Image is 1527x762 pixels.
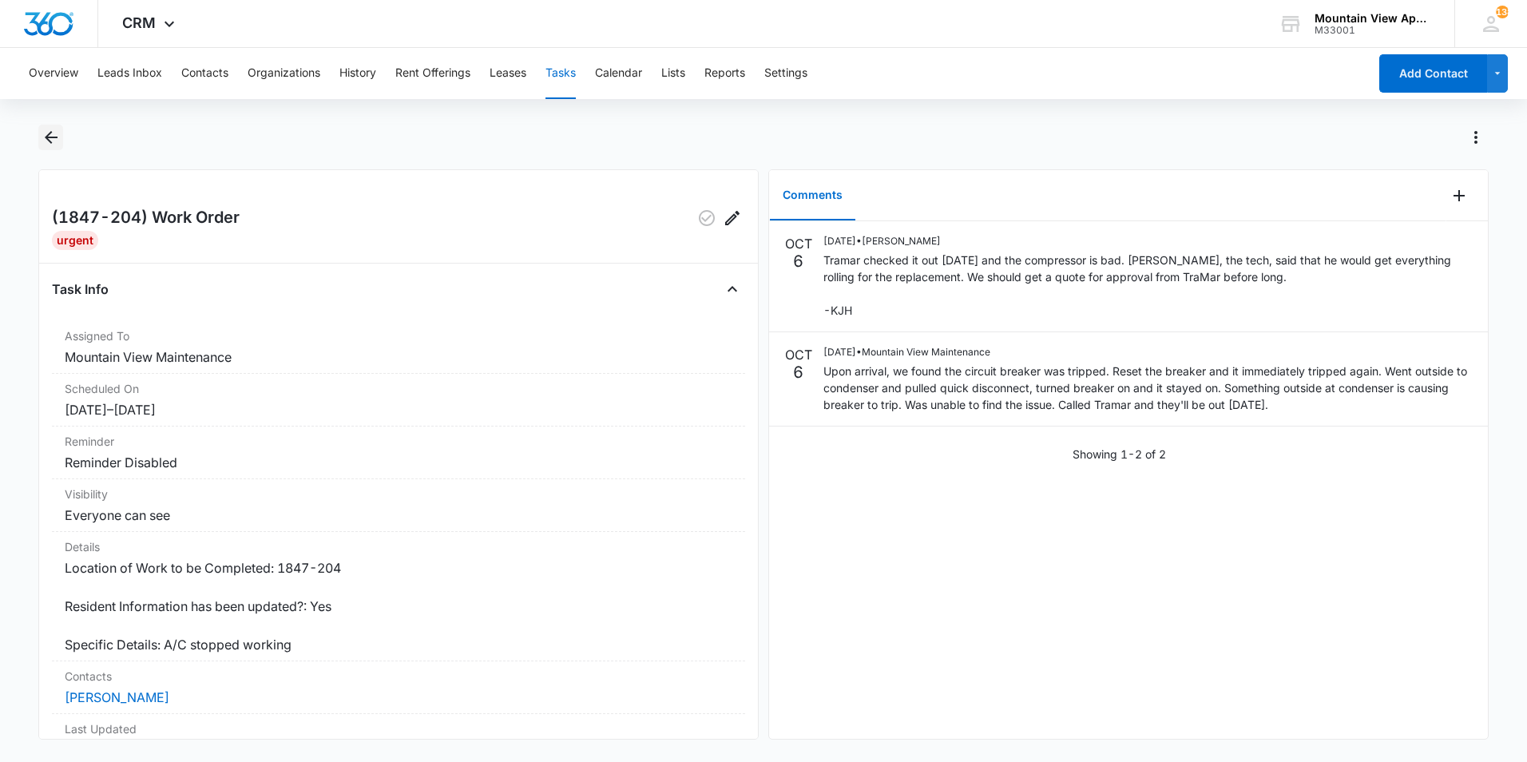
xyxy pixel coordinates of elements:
[661,48,685,99] button: Lists
[490,48,526,99] button: Leases
[395,48,470,99] button: Rent Offerings
[1315,12,1431,25] div: account name
[65,327,732,344] dt: Assigned To
[181,48,228,99] button: Contacts
[65,347,732,367] dd: Mountain View Maintenance
[65,689,169,705] a: [PERSON_NAME]
[65,538,732,555] dt: Details
[720,205,745,231] button: Edit
[823,345,1472,359] p: [DATE] • Mountain View Maintenance
[823,252,1472,319] p: Tramar checked it out [DATE] and the compressor is bad. [PERSON_NAME], the tech, said that he wou...
[65,433,732,450] dt: Reminder
[52,205,240,231] h2: (1847-204) Work Order
[52,280,109,299] h4: Task Info
[1315,25,1431,36] div: account id
[65,486,732,502] dt: Visibility
[97,48,162,99] button: Leads Inbox
[595,48,642,99] button: Calendar
[1379,54,1487,93] button: Add Contact
[793,253,803,269] p: 6
[785,234,812,253] p: OCT
[52,374,745,427] div: Scheduled On[DATE]–[DATE]
[545,48,576,99] button: Tasks
[823,363,1472,413] p: Upon arrival, we found the circuit breaker was tripped. Reset the breaker and it immediately trip...
[720,276,745,302] button: Close
[52,661,745,714] div: Contacts[PERSON_NAME]
[704,48,745,99] button: Reports
[52,321,745,374] div: Assigned ToMountain View Maintenance
[52,479,745,532] div: VisibilityEveryone can see
[764,48,807,99] button: Settings
[122,14,156,31] span: CRM
[65,506,732,525] dd: Everyone can see
[65,668,732,685] dt: Contacts
[65,453,732,472] dd: Reminder Disabled
[65,720,732,737] dt: Last Updated
[65,558,732,654] dd: Location of Work to be Completed: 1847-204 Resident Information has been updated?: Yes Specific D...
[770,171,855,220] button: Comments
[339,48,376,99] button: History
[785,345,812,364] p: OCT
[38,125,63,150] button: Back
[52,231,98,250] div: Urgent
[1446,183,1472,208] button: Add Comment
[52,427,745,479] div: ReminderReminder Disabled
[1496,6,1509,18] div: notifications count
[65,400,732,419] dd: [DATE] – [DATE]
[65,380,732,397] dt: Scheduled On
[793,364,803,380] p: 6
[1073,446,1166,462] p: Showing 1-2 of 2
[29,48,78,99] button: Overview
[1496,6,1509,18] span: 138
[823,234,1472,248] p: [DATE] • [PERSON_NAME]
[248,48,320,99] button: Organizations
[52,532,745,661] div: DetailsLocation of Work to be Completed: 1847-204 Resident Information has been updated?: Yes Spe...
[1463,125,1489,150] button: Actions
